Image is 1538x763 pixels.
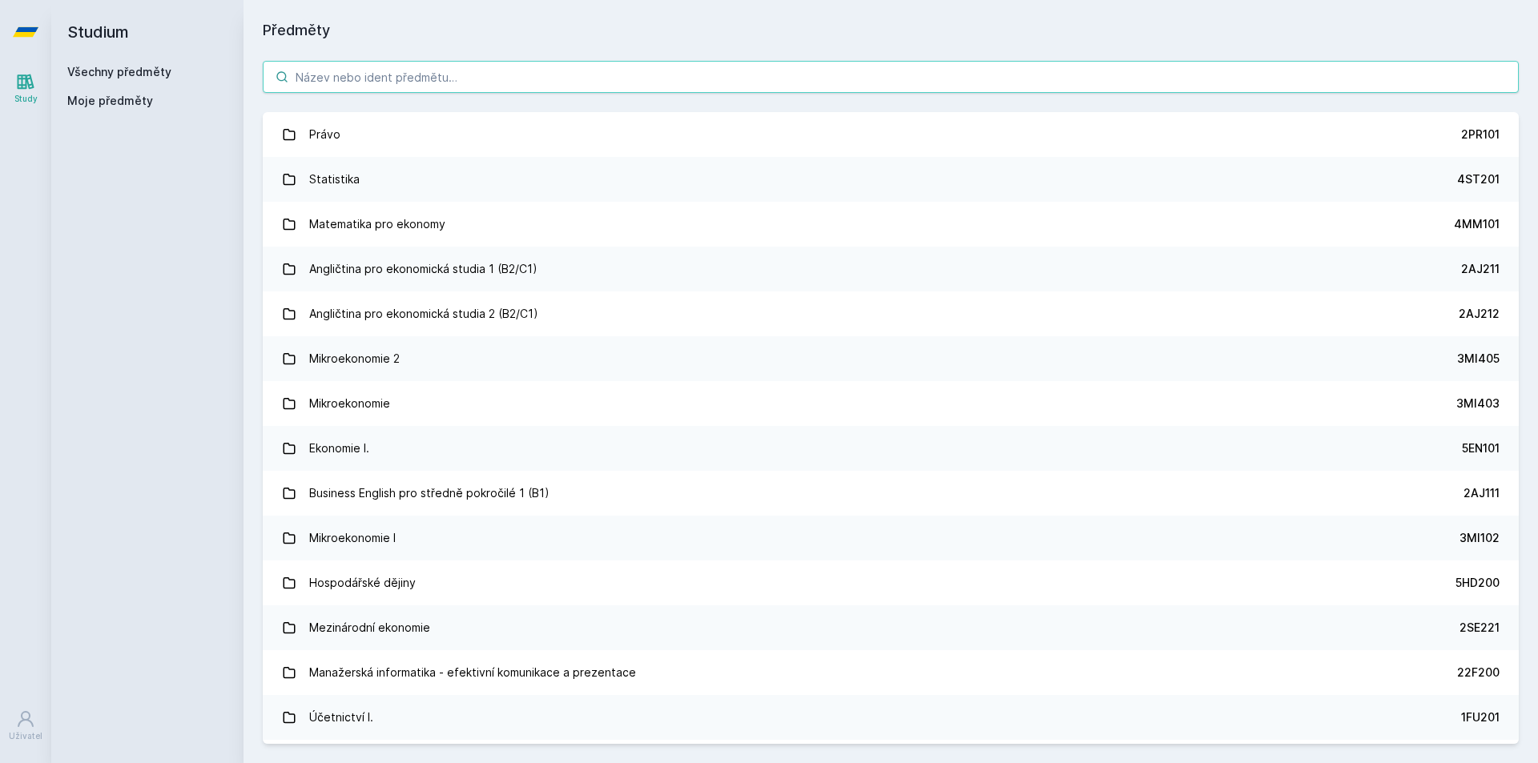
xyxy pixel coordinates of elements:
[263,291,1519,336] a: Angličtina pro ekonomická studia 2 (B2/C1) 2AJ212
[309,298,538,330] div: Angličtina pro ekonomická studia 2 (B2/C1)
[263,650,1519,695] a: Manažerská informatika - efektivní komunikace a prezentace 22F200
[9,730,42,742] div: Uživatel
[263,471,1519,516] a: Business English pro středně pokročilé 1 (B1) 2AJ111
[1457,665,1500,681] div: 22F200
[309,612,430,644] div: Mezinárodní ekonomie
[263,560,1519,605] a: Hospodářské dějiny 5HD200
[309,432,369,464] div: Ekonomie I.
[1455,575,1500,591] div: 5HD200
[263,605,1519,650] a: Mezinárodní ekonomie 2SE221
[1457,171,1500,187] div: 4ST201
[1459,306,1500,322] div: 2AJ212
[309,701,373,733] div: Účetnictví I.
[309,343,400,375] div: Mikroekonomie 2
[309,477,550,509] div: Business English pro středně pokročilé 1 (B1)
[263,381,1519,426] a: Mikroekonomie 3MI403
[3,701,48,750] a: Uživatel
[263,247,1519,291] a: Angličtina pro ekonomická studia 1 (B2/C1) 2AJ211
[309,657,636,689] div: Manažerská informatika - efektivní komunikace a prezentace
[3,64,48,113] a: Study
[263,61,1519,93] input: Název nebo ident předmětu…
[1461,709,1500,725] div: 1FU201
[67,93,153,109] span: Moje předměty
[1462,440,1500,456] div: 5EN101
[263,695,1519,740] a: Účetnictví I. 1FU201
[309,522,396,554] div: Mikroekonomie I
[14,93,38,105] div: Study
[1461,126,1500,143] div: 2PR101
[1459,620,1500,636] div: 2SE221
[1459,530,1500,546] div: 3MI102
[1461,261,1500,277] div: 2AJ211
[263,336,1519,381] a: Mikroekonomie 2 3MI405
[309,253,537,285] div: Angličtina pro ekonomická studia 1 (B2/C1)
[263,19,1519,42] h1: Předměty
[1454,216,1500,232] div: 4MM101
[67,65,171,78] a: Všechny předměty
[309,118,340,151] div: Právo
[1457,351,1500,367] div: 3MI405
[309,163,360,195] div: Statistika
[309,388,390,420] div: Mikroekonomie
[263,426,1519,471] a: Ekonomie I. 5EN101
[309,208,445,240] div: Matematika pro ekonomy
[263,516,1519,560] a: Mikroekonomie I 3MI102
[1456,396,1500,412] div: 3MI403
[263,202,1519,247] a: Matematika pro ekonomy 4MM101
[263,157,1519,202] a: Statistika 4ST201
[309,567,416,599] div: Hospodářské dějiny
[1464,485,1500,501] div: 2AJ111
[263,112,1519,157] a: Právo 2PR101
